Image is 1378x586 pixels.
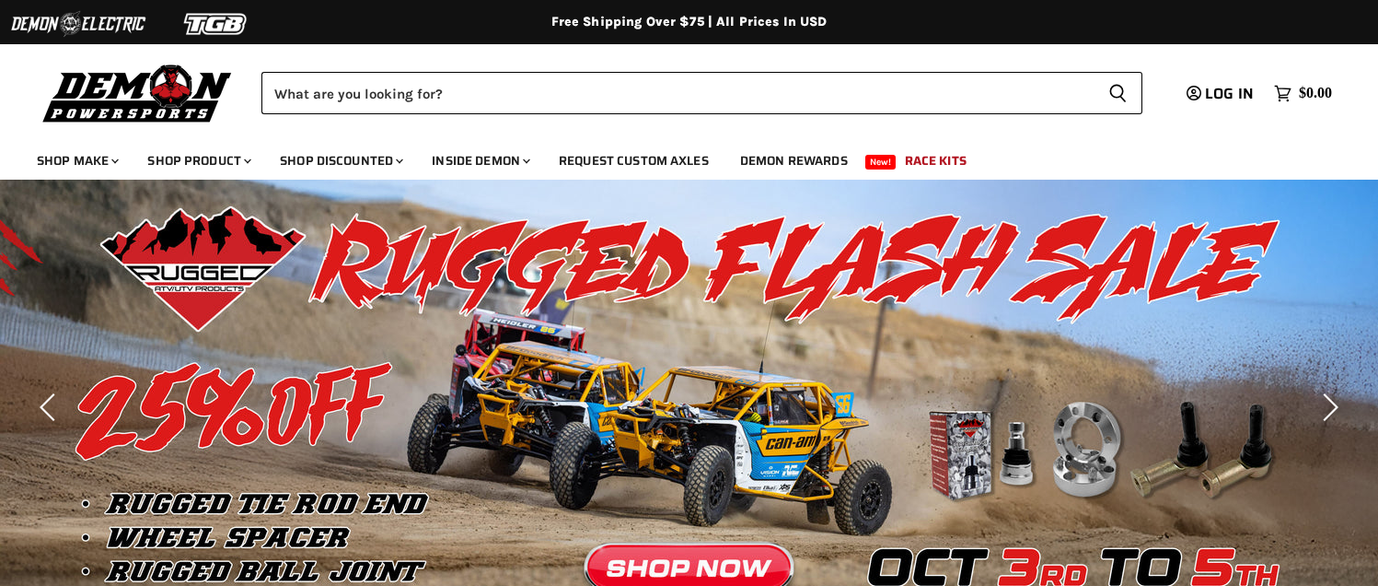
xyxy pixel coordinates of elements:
a: Inside Demon [418,142,541,180]
a: Log in [1178,86,1265,102]
button: Next [1309,389,1346,426]
img: Demon Powersports [37,60,238,125]
ul: Main menu [23,135,1327,180]
button: Previous [32,389,69,426]
span: New! [865,155,897,170]
button: Search [1094,72,1142,114]
a: Shop Product [133,142,262,180]
img: Demon Electric Logo 2 [9,6,147,41]
a: Request Custom Axles [545,142,723,180]
span: $0.00 [1299,85,1332,102]
a: Demon Rewards [726,142,862,180]
a: $0.00 [1265,80,1341,107]
a: Shop Make [23,142,130,180]
form: Product [261,72,1142,114]
input: Search [261,72,1094,114]
a: Shop Discounted [266,142,414,180]
img: TGB Logo 2 [147,6,285,41]
span: Log in [1205,82,1254,105]
a: Race Kits [891,142,980,180]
